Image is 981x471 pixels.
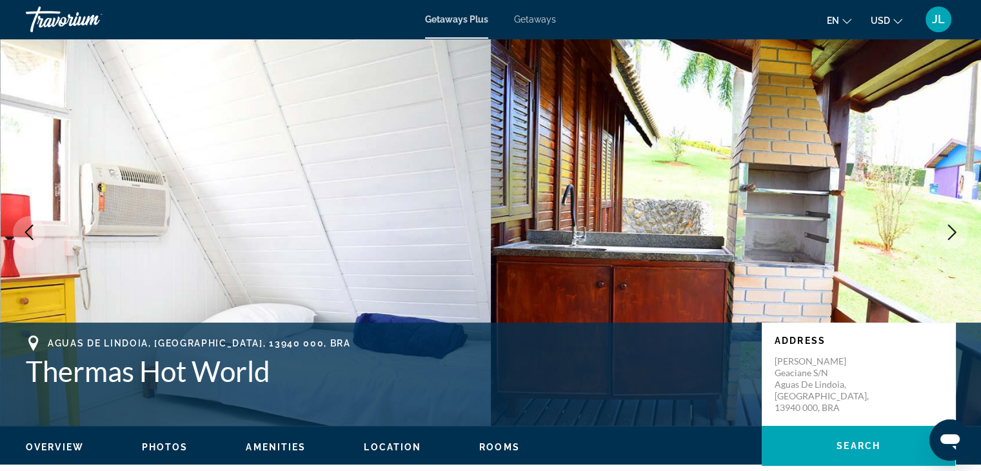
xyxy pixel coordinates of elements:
button: Search [762,426,955,466]
button: Previous image [13,216,45,248]
p: Address [775,336,942,346]
span: Amenities [246,442,306,452]
button: Change language [827,11,851,30]
a: Travorium [26,3,155,36]
span: Aguas de Lindoia, [GEOGRAPHIC_DATA], 13940 000, BRA [48,338,351,348]
span: Location [364,442,421,452]
span: Rooms [479,442,520,452]
span: JL [932,13,945,26]
span: Photos [142,442,188,452]
span: Overview [26,442,84,452]
p: [PERSON_NAME] Geaciane S/N Aguas de Lindoia, [GEOGRAPHIC_DATA], 13940 000, BRA [775,356,878,414]
button: Change currency [871,11,902,30]
button: Amenities [246,441,306,453]
button: Photos [142,441,188,453]
button: User Menu [922,6,955,33]
a: Getaways [514,14,556,25]
span: Search [837,441,880,451]
h1: Thermas Hot World [26,354,749,388]
iframe: Button to launch messaging window [929,419,971,461]
span: en [827,15,839,26]
span: USD [871,15,890,26]
button: Overview [26,441,84,453]
a: Getaways Plus [425,14,488,25]
button: Location [364,441,421,453]
button: Next image [936,216,968,248]
button: Rooms [479,441,520,453]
